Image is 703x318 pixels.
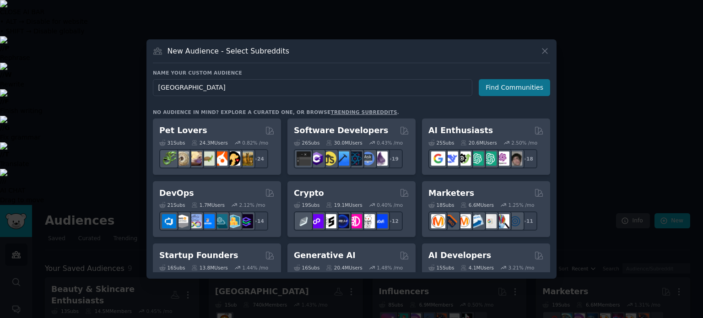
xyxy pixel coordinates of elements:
img: azuredevops [162,214,176,228]
div: 16 Sub s [159,264,185,271]
img: ethfinance [297,214,311,228]
div: 16 Sub s [294,264,319,271]
div: + 12 [384,211,403,231]
div: 19.1M Users [326,202,362,208]
div: 1.44 % /mo [242,264,268,271]
div: 13.8M Users [191,264,227,271]
div: 6.6M Users [460,202,494,208]
img: AskMarketing [457,214,471,228]
img: PlatformEngineers [239,214,253,228]
img: 0xPolygon [309,214,324,228]
div: 0.40 % /mo [377,202,403,208]
img: Emailmarketing [470,214,484,228]
img: platformengineering [213,214,227,228]
img: googleads [482,214,497,228]
img: bigseo [444,214,458,228]
img: defi_ [373,214,388,228]
div: + 14 [249,211,268,231]
div: 1.48 % /mo [377,264,403,271]
img: CryptoNews [361,214,375,228]
div: 2.12 % /mo [239,202,265,208]
img: aws_cdk [226,214,240,228]
img: MarketingResearch [495,214,509,228]
img: defiblockchain [348,214,362,228]
img: web3 [335,214,349,228]
div: 21 Sub s [159,202,185,208]
div: 1.25 % /mo [508,202,535,208]
img: Docker_DevOps [188,214,202,228]
div: 19 Sub s [294,202,319,208]
div: 4.1M Users [460,264,494,271]
div: 20.4M Users [326,264,362,271]
h2: AI Developers [428,250,491,261]
div: + 11 [518,211,537,231]
div: 18 Sub s [428,202,454,208]
img: content_marketing [431,214,445,228]
h2: Generative AI [294,250,356,261]
img: ethstaker [322,214,336,228]
img: AWS_Certified_Experts [175,214,189,228]
div: 15 Sub s [428,264,454,271]
div: 3.21 % /mo [508,264,535,271]
h2: Startup Founders [159,250,238,261]
div: 1.7M Users [191,202,225,208]
img: DevOpsLinks [200,214,215,228]
img: OnlineMarketing [508,214,522,228]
